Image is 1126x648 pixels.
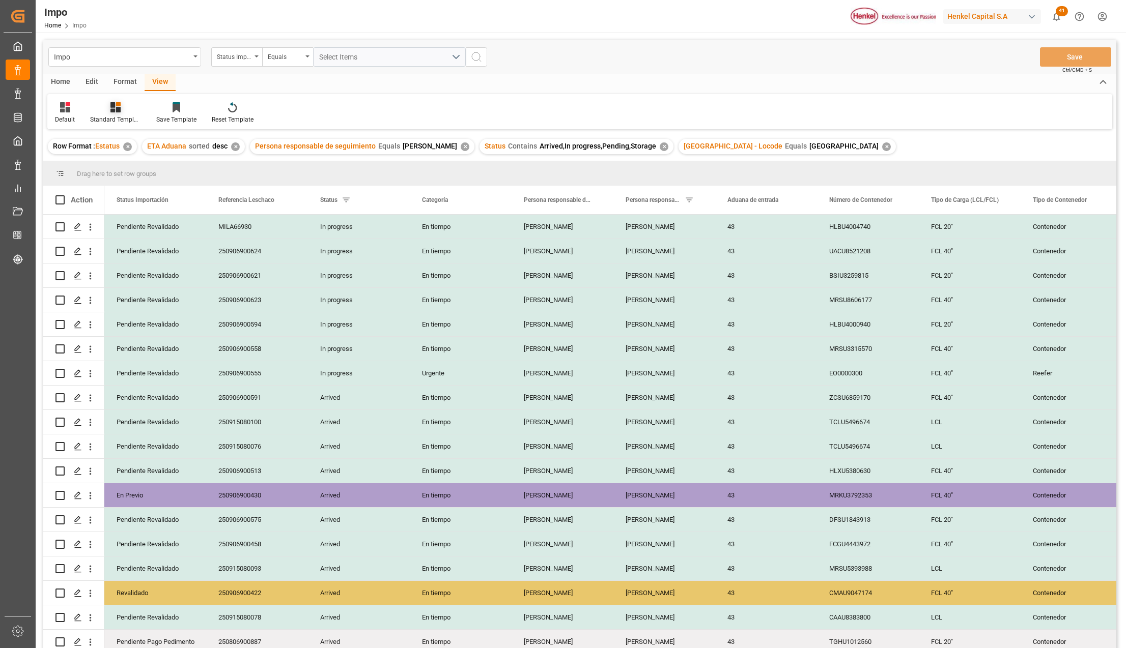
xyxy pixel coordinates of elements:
div: Arrived [308,434,410,458]
div: [PERSON_NAME] [512,532,613,556]
div: ✕ [231,142,240,151]
span: Contains [508,142,537,150]
div: En tiempo [410,263,512,287]
div: Urgente [410,361,512,385]
div: FCGU4443972 [817,532,919,556]
div: [PERSON_NAME] [512,508,613,532]
div: [PERSON_NAME] [613,312,715,336]
div: 43 [715,312,817,336]
div: Press SPACE to select this row. [43,239,104,263]
div: [PERSON_NAME] [512,263,613,287]
div: 250915080078 [206,605,308,629]
div: TCLU5496674 [817,410,919,434]
div: Arrived [308,532,410,556]
div: Press SPACE to select this row. [43,337,104,361]
div: [PERSON_NAME] [613,239,715,263]
div: En tiempo [410,434,512,458]
div: Press SPACE to select this row. [43,532,104,556]
div: 43 [715,508,817,532]
div: 250906900623 [206,288,308,312]
div: Status Importación [217,50,251,62]
div: Pendiente Revalidado [117,459,194,483]
span: desc [212,142,228,150]
div: Press SPACE to select this row. [43,386,104,410]
div: [PERSON_NAME] [613,483,715,507]
div: [PERSON_NAME] [613,361,715,385]
span: Aduana de entrada [727,196,778,203]
div: 43 [715,605,817,629]
div: [PERSON_NAME] [512,434,613,458]
span: Status [485,142,505,150]
div: Pendiente Revalidado [117,264,194,287]
div: Save Template [156,115,196,124]
span: Categoría [422,196,448,203]
div: 43 [715,361,817,385]
span: Drag here to set row groups [77,170,156,178]
div: 43 [715,556,817,580]
div: 250906900624 [206,239,308,263]
div: 250906900422 [206,581,308,605]
div: Edit [78,74,106,91]
div: Contenedor [1021,410,1122,434]
div: Pendiente Revalidado [117,508,194,532]
div: 43 [715,288,817,312]
div: Press SPACE to select this row. [43,410,104,434]
div: En tiempo [410,386,512,409]
div: EO0000300 [817,361,919,385]
div: Press SPACE to select this row. [43,312,104,337]
div: 43 [715,581,817,605]
div: View [145,74,176,91]
div: In progress [308,337,410,361]
div: [PERSON_NAME] [512,581,613,605]
div: [PERSON_NAME] [613,215,715,239]
div: 43 [715,434,817,458]
div: DFSU1843913 [817,508,919,532]
span: ETA Aduana [147,142,186,150]
div: MRSU8606177 [817,288,919,312]
div: Pendiente Revalidado [117,362,194,385]
div: En tiempo [410,532,512,556]
div: Contenedor [1021,312,1122,336]
div: ✕ [123,142,132,151]
div: 43 [715,459,817,483]
div: Arrived [308,581,410,605]
div: Press SPACE to select this row. [43,483,104,508]
div: [PERSON_NAME] [512,215,613,239]
div: Pendiente Revalidado [117,288,194,312]
div: Arrived [308,556,410,580]
div: [PERSON_NAME] [512,312,613,336]
div: [PERSON_NAME] [512,556,613,580]
div: Contenedor [1021,605,1122,629]
span: 41 [1056,6,1068,16]
div: Pendiente Revalidado [117,337,194,361]
span: [GEOGRAPHIC_DATA] - Locode [684,142,782,150]
span: [PERSON_NAME] [403,142,457,150]
div: Pendiente Revalidado [117,313,194,336]
button: open menu [48,47,201,67]
div: En tiempo [410,410,512,434]
div: MRSU5393988 [817,556,919,580]
button: Save [1040,47,1111,67]
div: Pendiente Revalidado [117,410,194,434]
div: [PERSON_NAME] [512,410,613,434]
div: HLBU4004740 [817,215,919,239]
button: open menu [211,47,262,67]
div: 250915080093 [206,556,308,580]
span: Status [320,196,337,203]
div: Home [43,74,78,91]
button: Henkel Capital S.A [943,7,1045,26]
div: Press SPACE to select this row. [43,605,104,630]
div: ✕ [461,142,469,151]
div: MILA66930 [206,215,308,239]
div: 250906900591 [206,386,308,409]
div: 250915080100 [206,410,308,434]
div: Arrived [308,605,410,629]
div: Contenedor [1021,239,1122,263]
div: FCL 20" [919,508,1021,532]
span: [GEOGRAPHIC_DATA] [809,142,879,150]
div: HLBU4000940 [817,312,919,336]
div: Press SPACE to select this row. [43,581,104,605]
div: Press SPACE to select this row. [43,434,104,459]
div: 43 [715,337,817,361]
div: LCL [919,434,1021,458]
